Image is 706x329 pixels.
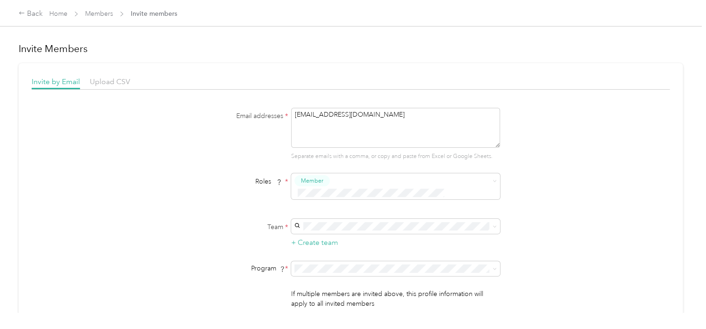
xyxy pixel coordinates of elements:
[19,8,43,20] div: Back
[131,9,177,19] span: Invite members
[291,108,500,148] textarea: [EMAIL_ADDRESS][DOMAIN_NAME]
[172,111,288,121] label: Email addresses
[291,289,500,309] p: If multiple members are invited above, this profile information will apply to all invited members
[172,222,288,232] label: Team
[654,277,706,329] iframe: Everlance-gr Chat Button Frame
[291,152,500,161] p: Separate emails with a comma, or copy and paste from Excel or Google Sheets.
[291,237,338,249] button: + Create team
[19,42,683,55] h1: Invite Members
[90,77,130,86] span: Upload CSV
[301,177,323,185] span: Member
[172,263,288,273] div: Program
[32,77,80,86] span: Invite by Email
[294,175,330,187] button: Member
[49,10,67,18] a: Home
[85,10,113,18] a: Members
[252,174,285,189] span: Roles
